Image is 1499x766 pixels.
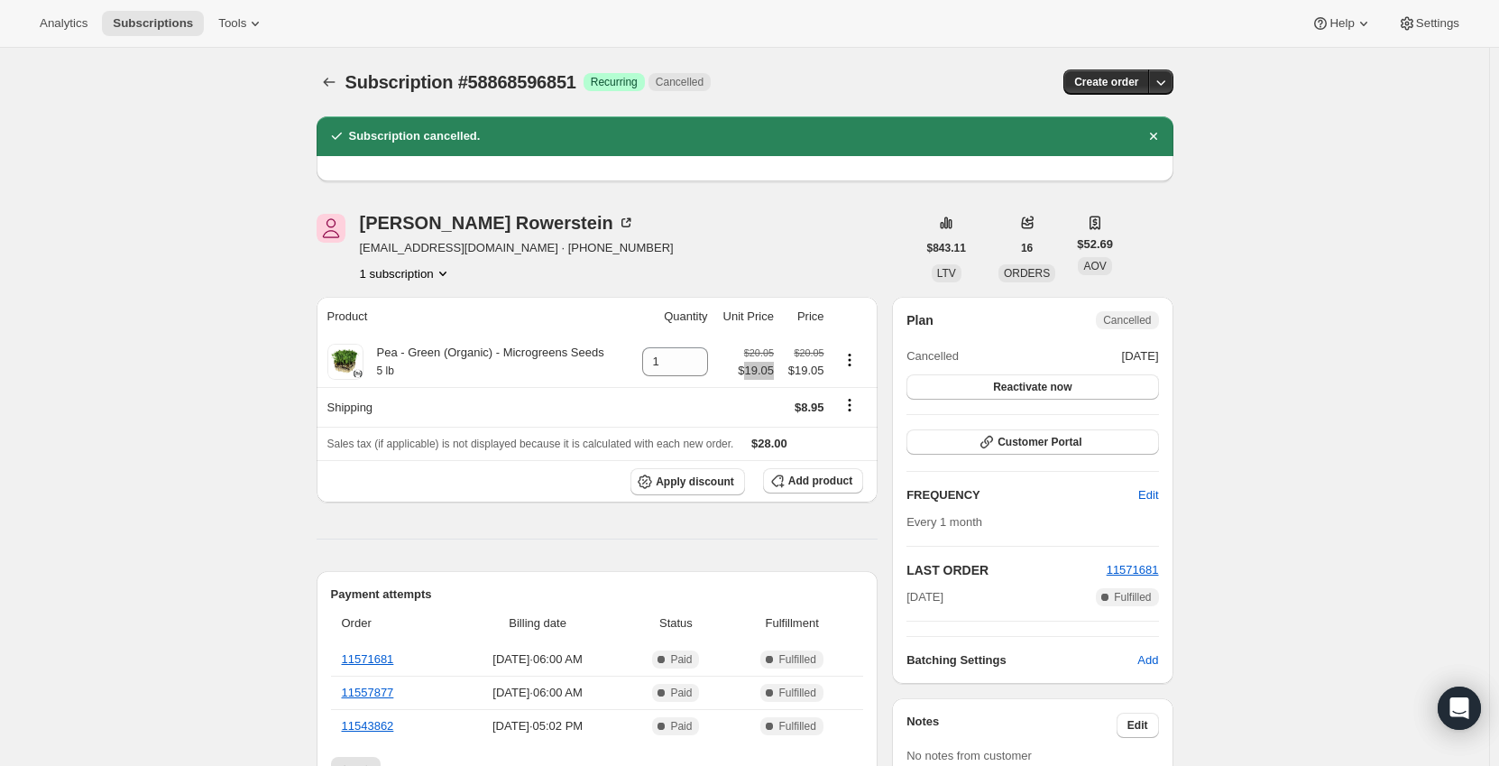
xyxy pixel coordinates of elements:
[1074,75,1138,89] span: Create order
[455,717,620,735] span: [DATE] · 05:02 PM
[363,344,604,380] div: Pea - Green (Organic) - Microgreens Seeds
[342,686,394,699] a: 11557877
[906,713,1117,738] h3: Notes
[906,347,959,365] span: Cancelled
[998,435,1081,449] span: Customer Portal
[102,11,204,36] button: Subscriptions
[331,586,864,604] h2: Payment attempts
[835,350,864,370] button: Product actions
[1004,267,1050,280] span: ORDERS
[916,235,977,261] button: $843.11
[360,239,674,257] span: [EMAIL_ADDRESS][DOMAIN_NAME] · [PHONE_NUMBER]
[630,468,745,495] button: Apply discount
[1416,16,1459,31] span: Settings
[455,614,620,632] span: Billing date
[591,75,638,89] span: Recurring
[207,11,275,36] button: Tools
[778,686,815,700] span: Fulfilled
[218,16,246,31] span: Tools
[1329,16,1354,31] span: Help
[1117,713,1159,738] button: Edit
[656,475,734,489] span: Apply discount
[778,652,815,667] span: Fulfilled
[906,429,1158,455] button: Customer Portal
[906,374,1158,400] button: Reactivate now
[349,127,481,145] h2: Subscription cancelled.
[342,652,394,666] a: 11571681
[455,651,620,669] span: [DATE] · 06:00 AM
[1077,235,1113,254] span: $52.69
[778,719,815,734] span: Fulfilled
[1122,347,1159,365] span: [DATE]
[1021,241,1033,255] span: 16
[779,297,830,337] th: Price
[656,75,704,89] span: Cancelled
[317,297,631,337] th: Product
[345,72,576,92] span: Subscription #58868596851
[317,387,631,427] th: Shipping
[1083,260,1106,272] span: AOV
[342,719,394,733] a: 11543862
[794,347,823,358] small: $20.05
[317,214,345,243] span: Jay Rowerstein
[795,401,824,414] span: $8.95
[906,749,1032,762] span: No notes from customer
[906,651,1137,669] h6: Batching Settings
[377,365,394,377] small: 5 lb
[113,16,193,31] span: Subscriptions
[1103,313,1151,328] span: Cancelled
[906,561,1106,579] h2: LAST ORDER
[327,438,734,450] span: Sales tax (if applicable) is not displayed because it is calculated with each new order.
[670,686,692,700] span: Paid
[927,241,966,255] span: $843.11
[937,267,956,280] span: LTV
[744,347,774,358] small: $20.05
[1114,590,1151,604] span: Fulfilled
[631,614,721,632] span: Status
[1301,11,1383,36] button: Help
[1010,235,1044,261] button: 16
[1107,563,1159,577] a: 11571681
[906,588,943,606] span: [DATE]
[1107,561,1159,579] button: 11571681
[993,380,1071,394] span: Reactivate now
[751,437,787,450] span: $28.00
[1127,646,1169,675] button: Add
[29,11,98,36] button: Analytics
[763,468,863,494] button: Add product
[40,16,87,31] span: Analytics
[455,684,620,702] span: [DATE] · 06:00 AM
[906,311,933,329] h2: Plan
[835,395,864,415] button: Shipping actions
[360,264,452,282] button: Product actions
[1141,124,1166,149] button: Dismiss notification
[906,486,1138,504] h2: FREQUENCY
[1137,651,1158,669] span: Add
[331,604,450,643] th: Order
[1438,687,1481,730] div: Open Intercom Messenger
[1063,69,1149,95] button: Create order
[360,214,635,232] div: [PERSON_NAME] Rowerstein
[327,344,363,380] img: product img
[1127,718,1148,733] span: Edit
[785,362,824,380] span: $19.05
[713,297,779,337] th: Unit Price
[630,297,713,337] th: Quantity
[1127,481,1169,510] button: Edit
[670,652,692,667] span: Paid
[670,719,692,734] span: Paid
[731,614,852,632] span: Fulfillment
[738,362,774,380] span: $19.05
[906,515,982,529] span: Every 1 month
[1138,486,1158,504] span: Edit
[317,69,342,95] button: Subscriptions
[1387,11,1470,36] button: Settings
[788,474,852,488] span: Add product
